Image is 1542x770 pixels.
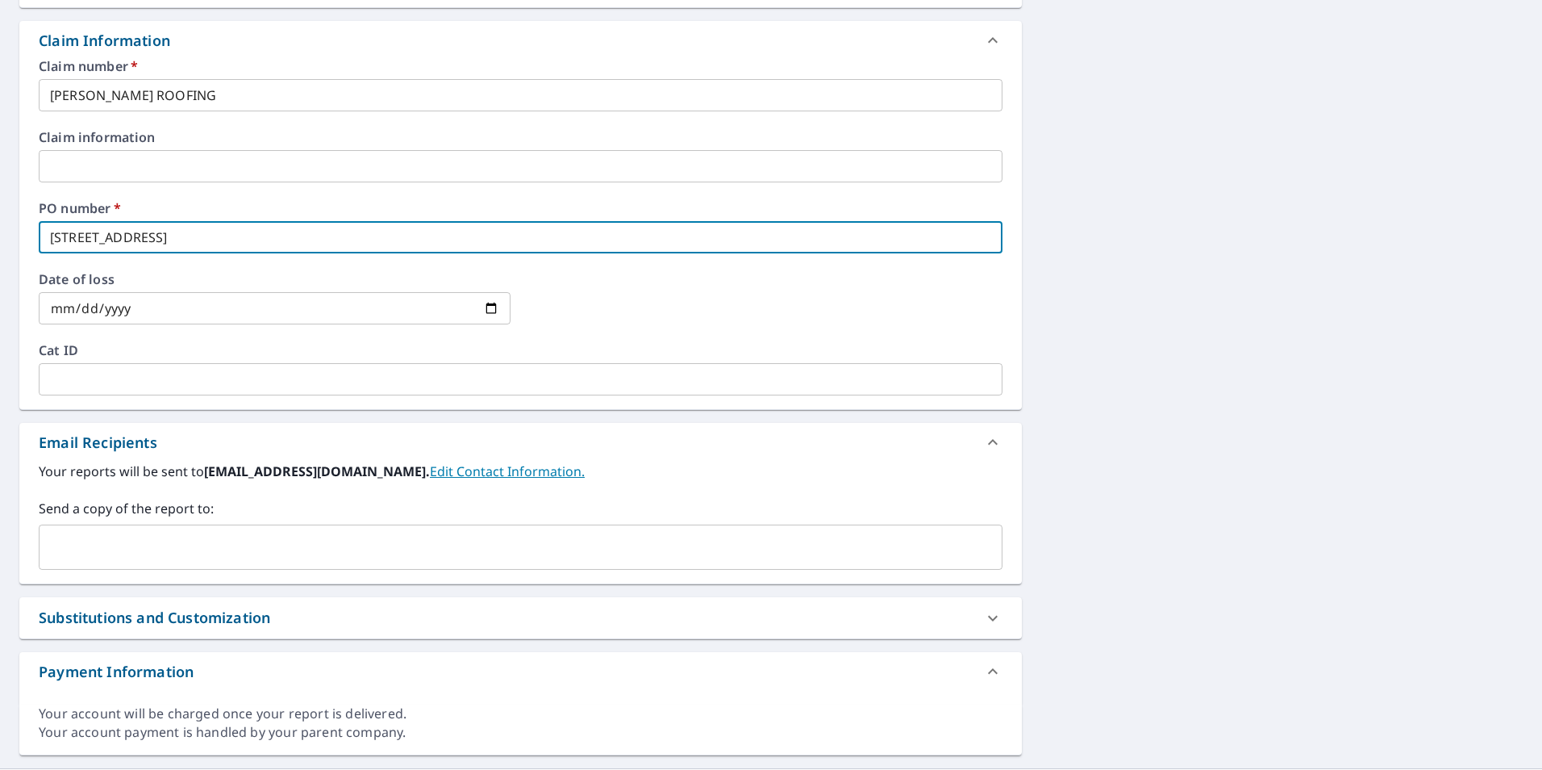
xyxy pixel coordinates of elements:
[39,661,194,683] div: Payment Information
[39,432,157,454] div: Email Recipients
[19,21,1022,60] div: Claim Information
[39,344,1002,357] label: Cat ID
[39,462,1002,481] label: Your reports will be sent to
[39,60,1002,73] label: Claim number
[39,607,270,629] div: Substitutions and Customization
[39,131,1002,144] label: Claim information
[19,652,1022,691] div: Payment Information
[39,723,1002,742] div: Your account payment is handled by your parent company.
[19,597,1022,638] div: Substitutions and Customization
[430,462,585,480] a: EditContactInfo
[19,423,1022,462] div: Email Recipients
[39,273,511,286] label: Date of loss
[39,30,170,52] div: Claim Information
[204,462,430,480] b: [EMAIL_ADDRESS][DOMAIN_NAME].
[39,705,1002,723] div: Your account will be charged once your report is delivered.
[39,202,1002,215] label: PO number
[39,499,1002,518] label: Send a copy of the report to:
